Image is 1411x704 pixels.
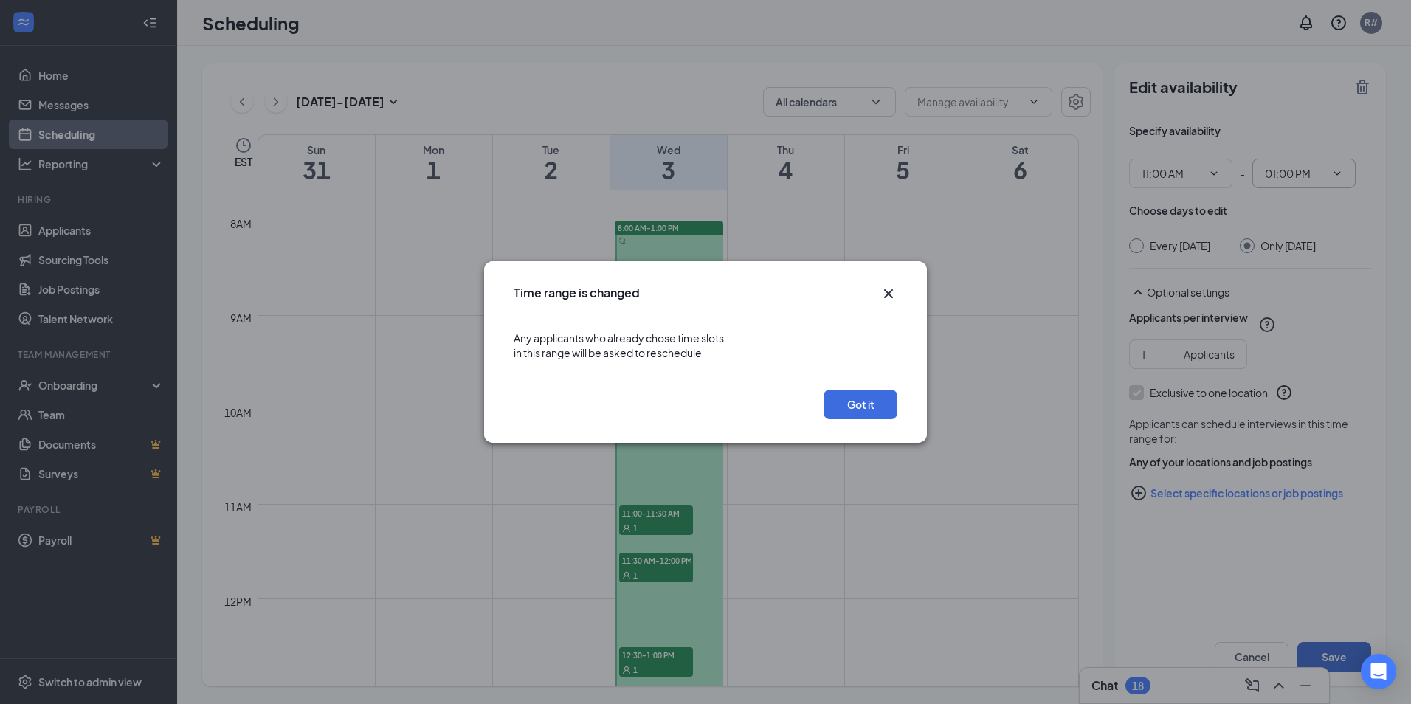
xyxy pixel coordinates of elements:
[514,316,897,375] div: Any applicants who already chose time slots in this range will be asked to reschedule
[880,285,897,303] svg: Cross
[1361,654,1396,689] div: Open Intercom Messenger
[514,285,640,301] h3: Time range is changed
[880,285,897,303] button: Close
[824,390,897,419] button: Got it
